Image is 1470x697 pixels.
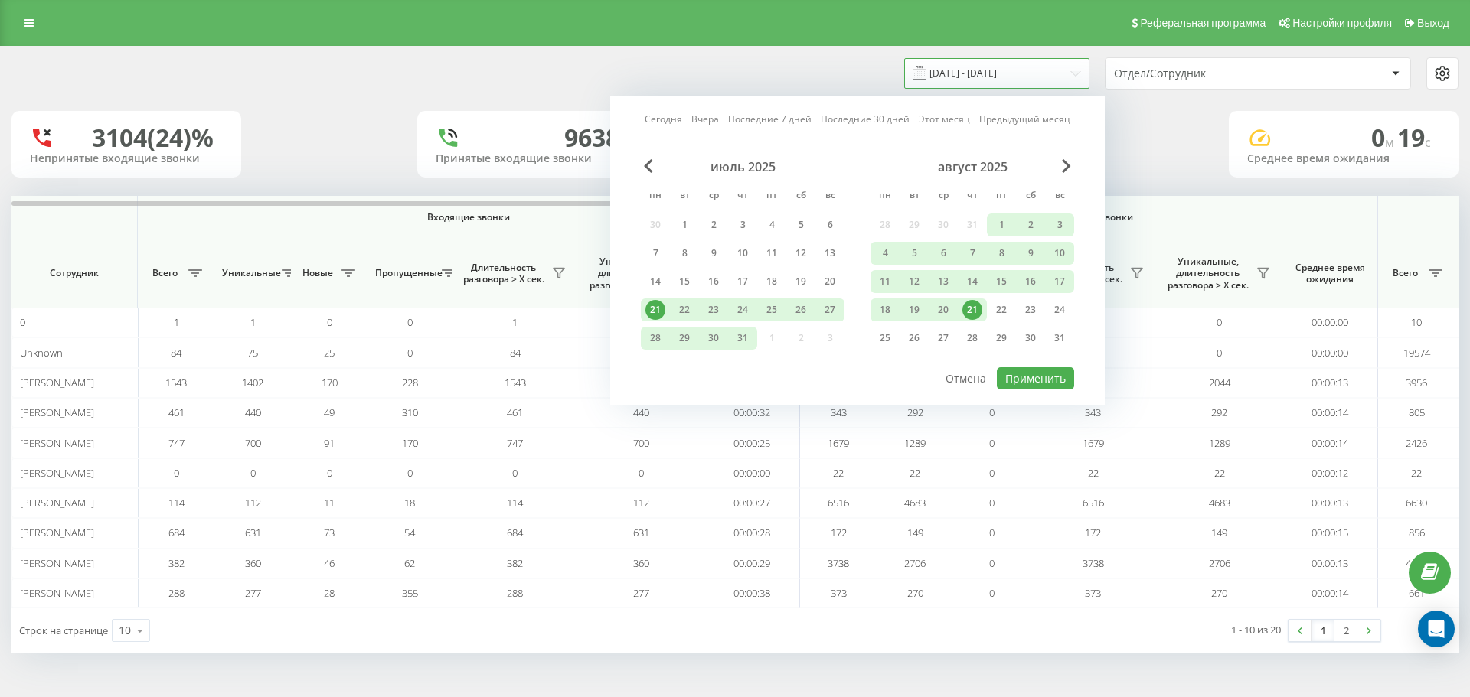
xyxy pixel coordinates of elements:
[871,159,1074,174] div: август 2025
[633,405,649,419] span: 440
[1406,436,1427,450] span: 2426
[1085,405,1101,419] span: 343
[762,272,782,292] div: 18
[1403,346,1430,360] span: 19574
[699,298,728,321] div: ср 23 июля 2025 г.
[675,272,694,292] div: 15
[728,242,757,265] div: чт 10 июля 2025 г.
[991,328,1011,348] div: 29
[833,466,844,480] span: 22
[733,300,753,320] div: 24
[1409,526,1425,539] span: 856
[1050,300,1070,320] div: 24
[1397,121,1431,154] span: 19
[929,327,958,350] div: ср 27 авг. 2025 г.
[818,185,841,208] abbr: воскресенье
[1016,270,1045,293] div: сб 16 авг. 2025 г.
[324,496,335,510] span: 11
[1045,270,1074,293] div: вс 17 авг. 2025 г.
[1045,327,1074,350] div: вс 31 авг. 2025 г.
[174,466,179,480] span: 0
[30,152,223,165] div: Непринятые входящие звонки
[704,458,800,488] td: 00:00:00
[991,272,1011,292] div: 15
[958,327,987,350] div: чт 28 авг. 2025 г.
[958,298,987,321] div: чт 21 авг. 2025 г.
[900,270,929,293] div: вт 12 авг. 2025 г.
[699,213,728,236] div: ср 2 июля 2025 г.
[645,112,682,126] a: Сегодня
[1021,243,1040,263] div: 9
[987,213,1016,236] div: пт 1 авг. 2025 г.
[675,243,694,263] div: 8
[1083,436,1104,450] span: 1679
[820,215,840,235] div: 6
[733,272,753,292] div: 17
[1016,327,1045,350] div: сб 30 авг. 2025 г.
[404,526,415,539] span: 54
[1385,134,1397,151] span: м
[507,496,523,510] span: 114
[20,526,94,539] span: [PERSON_NAME]
[1282,549,1378,578] td: 00:00:13
[871,298,900,321] div: пн 18 авг. 2025 г.
[733,243,753,263] div: 10
[904,436,926,450] span: 1289
[1386,267,1424,279] span: Всего
[24,267,124,279] span: Сотрудник
[828,496,849,510] span: 6516
[815,298,844,321] div: вс 27 июля 2025 г.
[1016,298,1045,321] div: сб 23 авг. 2025 г.
[670,298,699,321] div: вт 22 июля 2025 г.
[250,466,256,480] span: 0
[168,526,185,539] span: 684
[875,243,895,263] div: 4
[904,300,924,320] div: 19
[733,215,753,235] div: 3
[933,328,953,348] div: 27
[786,298,815,321] div: сб 26 июля 2025 г.
[1211,526,1227,539] span: 149
[791,272,811,292] div: 19
[1214,466,1225,480] span: 22
[989,556,995,570] span: 0
[407,346,413,360] span: 0
[645,328,665,348] div: 28
[1334,620,1357,641] a: 2
[691,112,719,126] a: Вчера
[250,315,256,329] span: 1
[168,496,185,510] span: 114
[791,243,811,263] div: 12
[1083,496,1104,510] span: 6516
[322,376,338,389] span: 170
[1048,185,1071,208] abbr: воскресенье
[962,328,982,348] div: 28
[1083,556,1104,570] span: 3738
[633,556,649,570] span: 360
[900,242,929,265] div: вт 5 авг. 2025 г.
[644,159,653,173] span: Previous Month
[564,123,619,152] div: 9638
[1282,398,1378,428] td: 00:00:14
[929,298,958,321] div: ср 20 авг. 2025 г.
[958,270,987,293] div: чт 14 авг. 2025 г.
[1016,242,1045,265] div: сб 9 авг. 2025 г.
[512,466,518,480] span: 0
[645,243,665,263] div: 7
[1406,556,1427,570] span: 4120
[1418,611,1455,647] div: Open Intercom Messenger
[961,185,984,208] abbr: четверг
[404,496,415,510] span: 18
[324,405,335,419] span: 49
[633,496,649,510] span: 112
[1247,152,1440,165] div: Среднее время ожидания
[402,405,418,419] span: 310
[171,346,181,360] span: 84
[786,213,815,236] div: сб 5 июля 2025 г.
[145,267,184,279] span: Всего
[165,376,187,389] span: 1543
[903,185,926,208] abbr: вторник
[871,242,900,265] div: пн 4 авг. 2025 г.
[704,328,724,348] div: 30
[1209,556,1230,570] span: 2706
